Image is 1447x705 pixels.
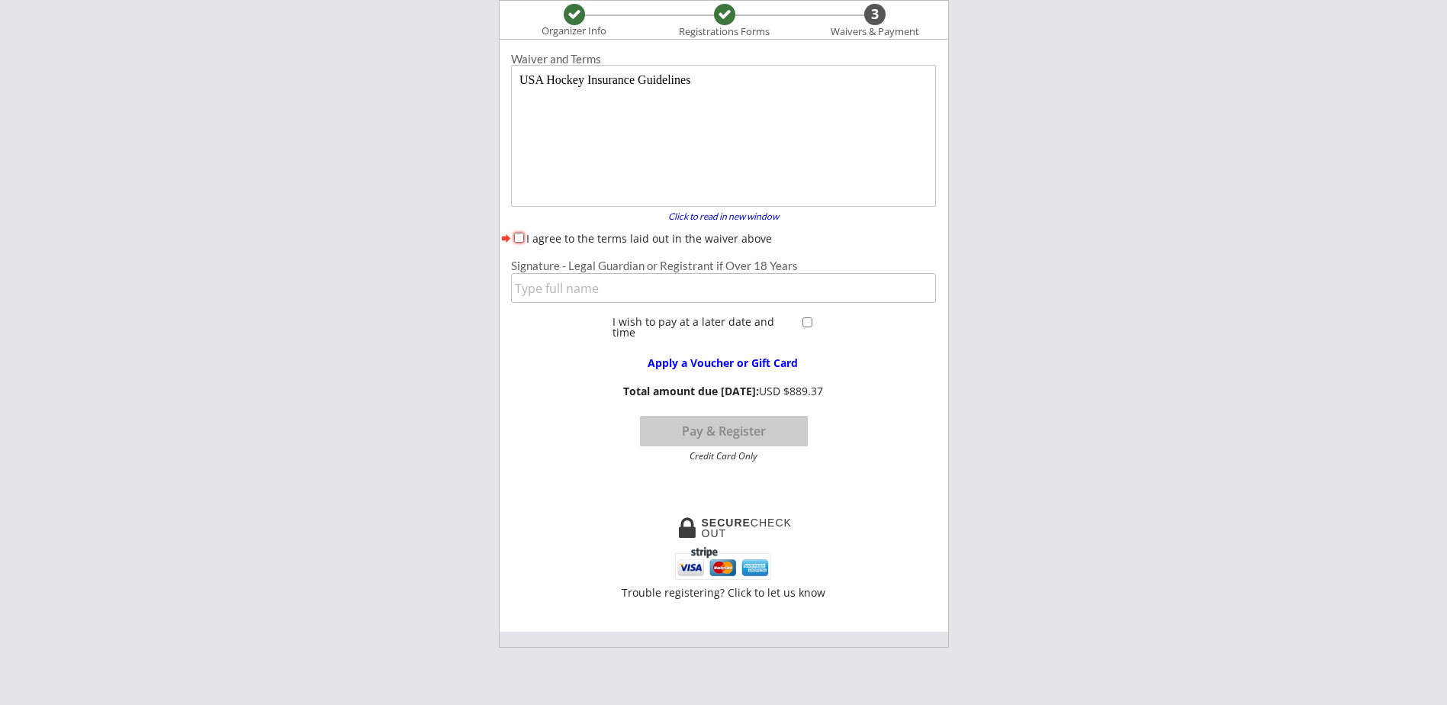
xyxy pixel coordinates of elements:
[659,212,789,221] div: Click to read in new window
[532,25,616,37] div: Organizer Info
[511,260,936,272] div: Signature - Legal Guardian or Registrant if Over 18 Years
[623,384,759,398] strong: Total amount due [DATE]:
[511,53,936,65] div: Waiver and Terms
[526,231,772,246] label: I agree to the terms laid out in the waiver above
[6,6,419,136] body: USA Hockey Insurance Guidelines
[864,6,886,23] div: 3
[619,385,828,398] div: USD $889.37
[640,416,808,446] button: Pay & Register
[625,358,822,369] div: Apply a Voucher or Gift Card
[702,517,751,529] strong: SECURE
[621,587,827,598] div: Trouble registering? Click to let us know
[822,26,928,38] div: Waivers & Payment
[659,212,789,224] a: Click to read in new window
[702,517,793,539] div: CHECKOUT
[646,452,801,461] div: Credit Card Only
[672,26,777,38] div: Registrations Forms
[511,273,936,303] input: Type full name
[500,230,513,246] button: forward
[613,317,798,338] div: I wish to pay at a later date and time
